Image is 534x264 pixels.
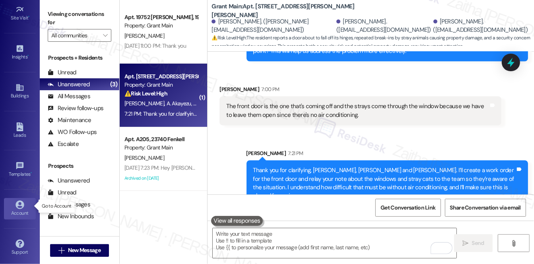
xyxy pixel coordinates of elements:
[433,17,528,35] div: [PERSON_NAME]. ([EMAIL_ADDRESS][DOMAIN_NAME])
[124,21,198,30] div: Property: Grant Main
[68,246,101,254] span: New Message
[31,170,32,176] span: •
[259,85,279,93] div: 7:00 PM
[226,102,489,119] div: The front door is the one that's coming off and the strays come through the window because we hav...
[48,80,90,89] div: Unanswered
[212,35,246,41] strong: ⚠️ Risk Level: High
[4,120,36,142] a: Leads
[4,198,36,219] a: Account
[40,235,119,243] div: Residents
[167,100,194,107] span: A. Akayezu
[50,244,109,257] button: New Message
[124,100,167,107] span: [PERSON_NAME]
[29,14,30,19] span: •
[124,72,198,81] div: Apt. [STREET_ADDRESS][PERSON_NAME][PERSON_NAME]
[4,159,36,181] a: Templates •
[445,199,526,217] button: Share Conversation via email
[286,149,303,157] div: 7:21 PM
[124,164,475,171] div: [DATE] 7:23 PM: Hey [PERSON_NAME], we appreciate your text! We'll be back at 11AM to help you out...
[4,81,36,102] a: Buildings
[450,204,521,212] span: Share Conversation via email
[48,92,90,101] div: All Messages
[462,240,468,247] i: 
[247,149,528,160] div: [PERSON_NAME]
[42,203,71,210] p: Go to Account
[212,2,371,19] b: Grant Main: Apt. [STREET_ADDRESS][PERSON_NAME][PERSON_NAME]
[124,154,164,161] span: [PERSON_NAME]
[48,188,76,197] div: Unread
[48,212,94,221] div: New Inbounds
[124,32,164,39] span: [PERSON_NAME]
[103,32,107,39] i: 
[48,104,103,113] div: Review follow-ups
[454,234,493,252] button: Send
[375,199,441,217] button: Get Conversation Link
[219,85,501,96] div: [PERSON_NAME]
[51,29,99,42] input: All communities
[40,54,119,62] div: Prospects + Residents
[381,204,435,212] span: Get Conversation Link
[124,90,167,97] strong: ⚠️ Risk Level: High
[27,53,29,58] span: •
[4,42,36,63] a: Insights •
[212,34,534,51] span: : The resident reports a door about to fall off its hinges, repeated break-ins by stray animals c...
[48,68,76,77] div: Unread
[124,42,186,49] div: [DATE] 11:00 PM: Thank you
[4,3,36,24] a: Site Visit •
[40,162,119,170] div: Prospects
[48,116,91,124] div: Maintenance
[253,166,516,226] div: Thank you for clarifying, [PERSON_NAME], [PERSON_NAME] and [PERSON_NAME]. I’ll create a work orde...
[48,128,97,136] div: WO Follow-ups
[4,237,36,258] a: Support
[48,140,79,148] div: Escalate
[124,173,199,183] div: Archived on [DATE]
[124,81,198,89] div: Property: Grant Main
[124,144,198,152] div: Property: Grant Main
[213,228,456,258] textarea: To enrich screen reader interactions, please activate Accessibility in Grammarly extension settings
[511,240,517,247] i: 
[472,239,484,247] span: Send
[212,17,334,35] div: [PERSON_NAME]. ([PERSON_NAME][EMAIL_ADDRESS][DOMAIN_NAME])
[124,13,198,21] div: Apt. 19752 [PERSON_NAME], 19752 [PERSON_NAME]
[48,8,111,29] label: Viewing conversations for
[58,247,64,254] i: 
[124,135,198,144] div: Apt. A205, 23740 Fenkell
[48,177,90,185] div: Unanswered
[108,78,120,91] div: (3)
[336,17,431,35] div: [PERSON_NAME]. ([EMAIL_ADDRESS][DOMAIN_NAME])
